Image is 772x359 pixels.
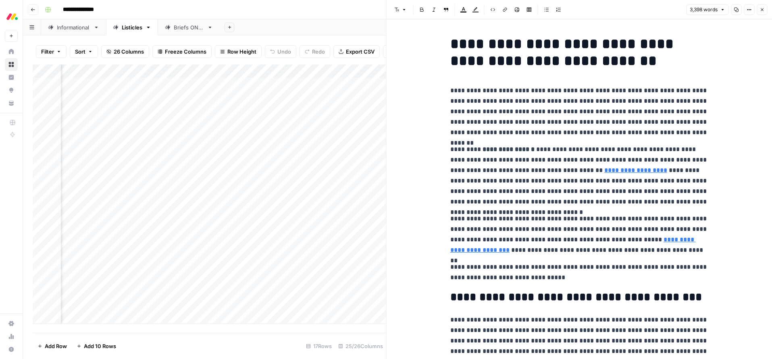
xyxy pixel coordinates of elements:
button: Add 10 Rows [72,340,121,353]
div: Listicles [122,23,142,31]
a: Listicles [106,19,158,35]
a: Your Data [5,97,18,110]
button: Freeze Columns [152,45,212,58]
a: Insights [5,71,18,84]
a: Home [5,45,18,58]
span: Export CSV [346,48,375,56]
button: Redo [300,45,330,58]
button: Add Row [33,340,72,353]
span: Undo [277,48,291,56]
a: Opportunities [5,84,18,97]
span: Filter [41,48,54,56]
span: Redo [312,48,325,56]
div: Briefs ONLY [174,23,204,31]
button: Export CSV [333,45,380,58]
a: Informational [41,19,106,35]
button: Filter [36,45,67,58]
span: Freeze Columns [165,48,206,56]
button: 26 Columns [101,45,149,58]
span: Add Row [45,342,67,350]
button: Undo [265,45,296,58]
a: Settings [5,317,18,330]
span: 3,398 words [690,6,718,13]
span: Add 10 Rows [84,342,116,350]
button: Workspace: Monday.com [5,6,18,27]
a: Browse [5,58,18,71]
span: 26 Columns [114,48,144,56]
a: Briefs ONLY [158,19,220,35]
div: 25/26 Columns [335,340,386,353]
span: Sort [75,48,85,56]
div: Informational [57,23,90,31]
button: Sort [70,45,98,58]
a: Usage [5,330,18,343]
img: Monday.com Logo [5,9,19,24]
button: Help + Support [5,343,18,356]
div: 17 Rows [303,340,335,353]
button: Row Height [215,45,262,58]
button: 3,398 words [686,4,728,15]
span: Row Height [227,48,256,56]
